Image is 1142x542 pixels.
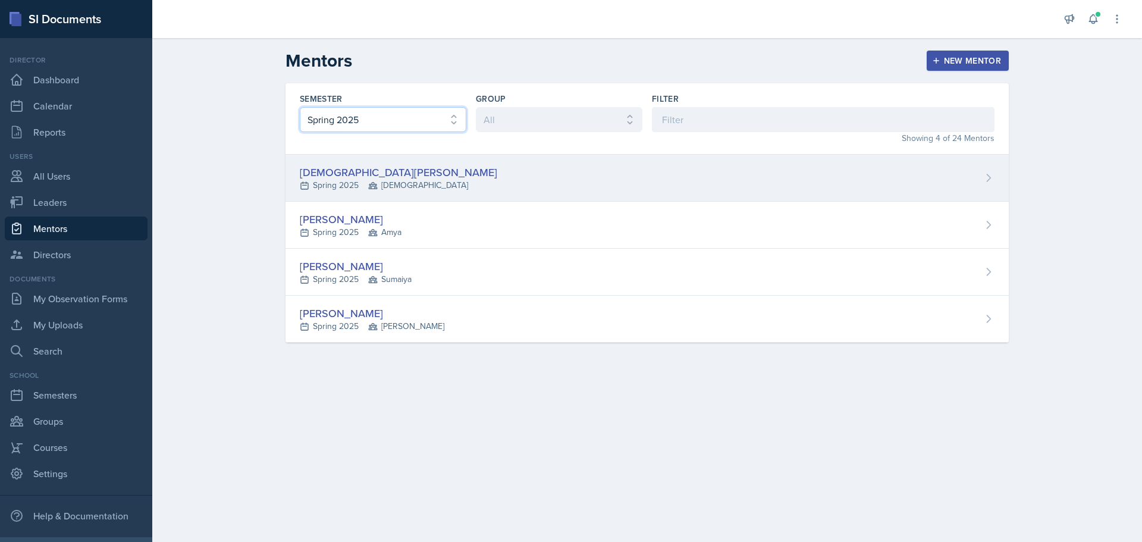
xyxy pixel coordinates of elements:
[368,320,444,333] span: [PERSON_NAME]
[5,462,148,485] a: Settings
[652,93,679,105] label: Filter
[5,55,148,65] div: Director
[300,179,497,192] div: Spring 2025
[5,190,148,214] a: Leaders
[5,164,148,188] a: All Users
[5,94,148,118] a: Calendar
[5,370,148,381] div: School
[5,287,148,311] a: My Observation Forms
[285,296,1009,343] a: [PERSON_NAME] Spring 2025[PERSON_NAME]
[5,409,148,433] a: Groups
[300,164,497,180] div: [DEMOGRAPHIC_DATA][PERSON_NAME]
[285,202,1009,249] a: [PERSON_NAME] Spring 2025Amya
[5,120,148,144] a: Reports
[5,217,148,240] a: Mentors
[5,243,148,267] a: Directors
[300,320,444,333] div: Spring 2025
[285,249,1009,296] a: [PERSON_NAME] Spring 2025Sumaiya
[5,274,148,284] div: Documents
[300,305,444,321] div: [PERSON_NAME]
[5,151,148,162] div: Users
[652,132,994,145] div: Showing 4 of 24 Mentors
[300,93,343,105] label: Semester
[300,226,401,239] div: Spring 2025
[5,68,148,92] a: Dashboard
[300,258,412,274] div: [PERSON_NAME]
[368,226,401,239] span: Amya
[476,93,506,105] label: Group
[5,504,148,528] div: Help & Documentation
[5,339,148,363] a: Search
[927,51,1009,71] button: New Mentor
[5,313,148,337] a: My Uploads
[285,50,352,71] h2: Mentors
[934,56,1002,65] div: New Mentor
[368,179,468,192] span: [DEMOGRAPHIC_DATA]
[5,383,148,407] a: Semesters
[652,107,994,132] input: Filter
[300,211,401,227] div: [PERSON_NAME]
[300,273,412,286] div: Spring 2025
[368,273,412,286] span: Sumaiya
[5,436,148,459] a: Courses
[285,155,1009,202] a: [DEMOGRAPHIC_DATA][PERSON_NAME] Spring 2025[DEMOGRAPHIC_DATA]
